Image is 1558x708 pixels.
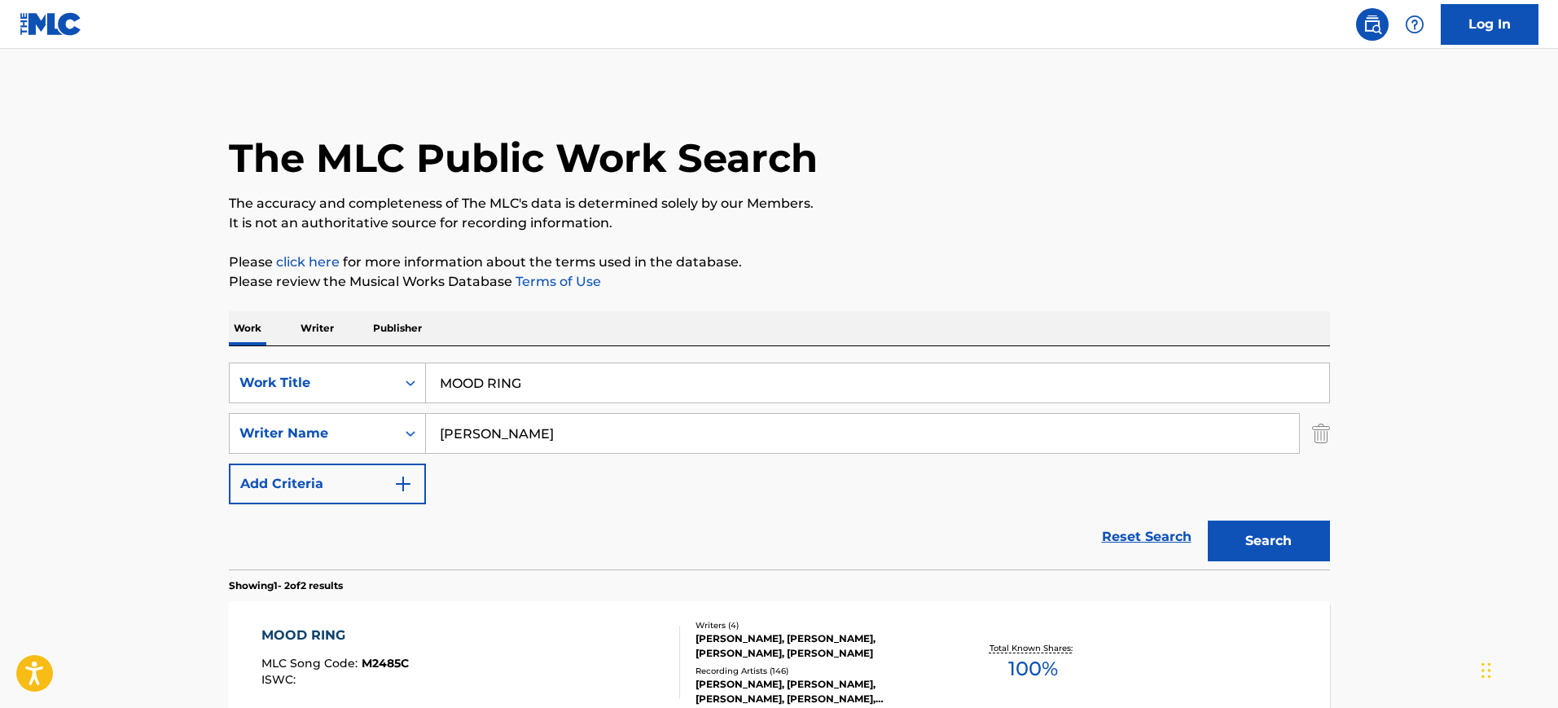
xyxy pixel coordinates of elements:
span: M2485C [362,656,409,671]
p: Please review the Musical Works Database [229,272,1330,292]
p: Publisher [368,311,427,345]
p: Showing 1 - 2 of 2 results [229,578,343,593]
span: 100 % [1008,654,1058,684]
img: 9d2ae6d4665cec9f34b9.svg [393,474,413,494]
button: Add Criteria [229,464,426,504]
div: [PERSON_NAME], [PERSON_NAME], [PERSON_NAME], [PERSON_NAME], [PERSON_NAME] [696,677,941,706]
h1: The MLC Public Work Search [229,134,818,182]
div: Recording Artists ( 146 ) [696,665,941,677]
div: Writers ( 4 ) [696,619,941,631]
span: MLC Song Code : [261,656,362,671]
a: Terms of Use [512,274,601,289]
p: Writer [296,311,339,345]
a: Log In [1441,4,1538,45]
img: MLC Logo [20,12,82,36]
div: Help [1398,8,1431,41]
p: Work [229,311,266,345]
a: Reset Search [1094,519,1200,555]
p: The accuracy and completeness of The MLC's data is determined solely by our Members. [229,194,1330,213]
div: Drag [1481,646,1491,695]
p: Please for more information about the terms used in the database. [229,253,1330,272]
a: Public Search [1356,8,1389,41]
img: Delete Criterion [1312,413,1330,454]
a: click here [276,254,340,270]
p: It is not an authoritative source for recording information. [229,213,1330,233]
div: [PERSON_NAME], [PERSON_NAME], [PERSON_NAME], [PERSON_NAME] [696,631,941,661]
iframe: Resource Center [1512,461,1558,592]
p: Total Known Shares: [990,642,1077,654]
form: Search Form [229,363,1330,569]
img: help [1405,15,1424,34]
div: MOOD RING [261,626,409,645]
span: ISWC : [261,672,300,687]
div: Work Title [239,373,386,393]
button: Search [1208,521,1330,561]
div: Writer Name [239,424,386,443]
img: search [1363,15,1382,34]
iframe: Chat Widget [1477,630,1558,708]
